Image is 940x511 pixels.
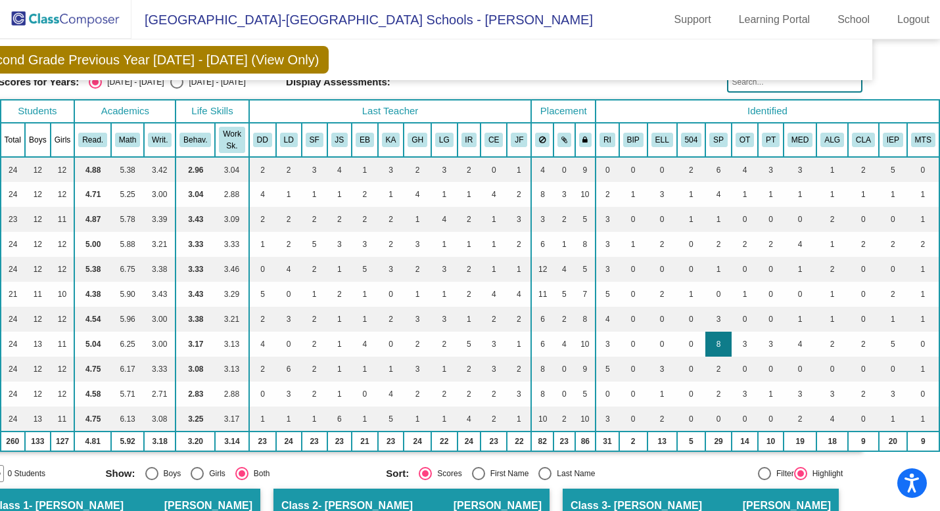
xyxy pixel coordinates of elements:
[879,257,907,282] td: 0
[431,207,458,232] td: 4
[144,157,176,182] td: 3.42
[575,123,596,157] th: Keep with teacher
[553,257,575,282] td: 4
[302,182,327,207] td: 1
[575,232,596,257] td: 8
[619,207,647,232] td: 0
[758,207,784,232] td: 0
[677,257,706,282] td: 0
[705,123,732,157] th: Speech Therapy Services
[249,100,532,123] th: Last Teacher
[25,182,51,207] td: 12
[249,232,276,257] td: 1
[553,307,575,332] td: 2
[1,307,25,332] td: 24
[575,282,596,307] td: 7
[736,133,754,147] button: OT
[705,157,732,182] td: 6
[25,157,51,182] td: 12
[681,133,702,147] button: 504
[848,232,879,257] td: 2
[431,257,458,282] td: 3
[758,157,784,182] td: 3
[302,232,327,257] td: 5
[111,157,144,182] td: 5.38
[435,133,454,147] button: LG
[879,182,907,207] td: 1
[111,207,144,232] td: 5.78
[176,257,215,282] td: 3.33
[879,157,907,182] td: 5
[907,207,939,232] td: 1
[51,282,75,307] td: 10
[458,282,481,307] td: 2
[306,133,323,147] button: SF
[705,282,732,307] td: 0
[331,133,348,147] button: JS
[276,207,302,232] td: 2
[784,257,816,282] td: 1
[732,282,758,307] td: 1
[887,9,940,30] a: Logout
[619,182,647,207] td: 1
[302,157,327,182] td: 3
[458,157,481,182] td: 2
[907,257,939,282] td: 1
[531,207,553,232] td: 3
[1,123,25,157] th: Total
[176,100,248,123] th: Life Skills
[327,207,352,232] td: 2
[507,157,531,182] td: 1
[784,123,816,157] th: Medical Alert
[531,182,553,207] td: 8
[709,133,728,147] button: SP
[647,182,677,207] td: 3
[276,182,302,207] td: 1
[553,232,575,257] td: 1
[327,123,352,157] th: Julie Shields
[677,232,706,257] td: 0
[784,207,816,232] td: 0
[280,133,298,147] button: LD
[484,133,503,147] button: CE
[431,157,458,182] td: 3
[531,257,553,282] td: 12
[907,232,939,257] td: 2
[596,207,619,232] td: 3
[458,257,481,282] td: 2
[531,232,553,257] td: 6
[378,257,404,282] td: 3
[848,257,879,282] td: 0
[677,182,706,207] td: 1
[404,157,431,182] td: 2
[907,123,939,157] th: In MTSS Process
[176,207,215,232] td: 3.43
[1,257,25,282] td: 24
[619,157,647,182] td: 0
[404,307,431,332] td: 3
[879,123,907,157] th: IEP Academic goals/Behavior goals
[481,182,507,207] td: 4
[404,232,431,257] td: 3
[1,182,25,207] td: 24
[78,133,107,147] button: Read.
[553,282,575,307] td: 5
[431,282,458,307] td: 1
[144,232,176,257] td: 3.21
[461,133,477,147] button: IR
[816,232,848,257] td: 1
[481,207,507,232] td: 1
[327,282,352,307] td: 2
[215,307,248,332] td: 3.21
[575,207,596,232] td: 5
[74,207,111,232] td: 4.87
[481,232,507,257] td: 1
[553,123,575,157] th: Keep with students
[575,157,596,182] td: 9
[507,182,531,207] td: 2
[352,182,378,207] td: 2
[378,232,404,257] td: 2
[25,207,51,232] td: 12
[596,257,619,282] td: 3
[378,157,404,182] td: 3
